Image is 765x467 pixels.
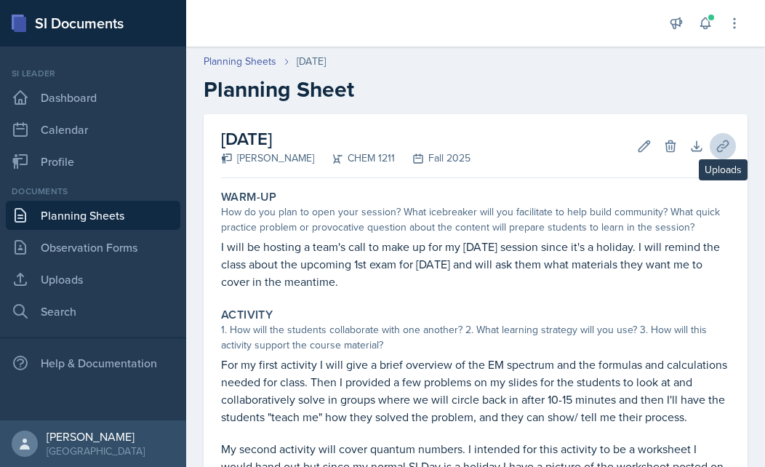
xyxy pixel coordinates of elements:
div: CHEM 1211 [314,151,395,166]
div: [PERSON_NAME] [221,151,314,166]
a: Dashboard [6,83,180,112]
div: Documents [6,185,180,198]
p: I will be hosting a team's call to make up for my [DATE] session since it's a holiday. I will rem... [221,238,730,290]
h2: [DATE] [221,126,470,152]
a: Calendar [6,115,180,144]
p: For my first activity I will give a brief overview of the EM spectrum and the formulas and calcul... [221,356,730,426]
a: Planning Sheets [6,201,180,230]
a: Search [6,297,180,326]
a: Planning Sheets [204,54,276,69]
button: Uploads [710,133,736,159]
a: Uploads [6,265,180,294]
div: Fall 2025 [395,151,470,166]
div: [GEOGRAPHIC_DATA] [47,444,145,458]
a: Observation Forms [6,233,180,262]
label: Activity [221,308,273,322]
div: How do you plan to open your session? What icebreaker will you facilitate to help build community... [221,204,730,235]
h2: Planning Sheet [204,76,748,103]
div: 1. How will the students collaborate with one another? 2. What learning strategy will you use? 3.... [221,322,730,353]
a: Profile [6,147,180,176]
div: Help & Documentation [6,348,180,378]
div: [PERSON_NAME] [47,429,145,444]
div: Si leader [6,67,180,80]
div: [DATE] [297,54,326,69]
label: Warm-Up [221,190,277,204]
